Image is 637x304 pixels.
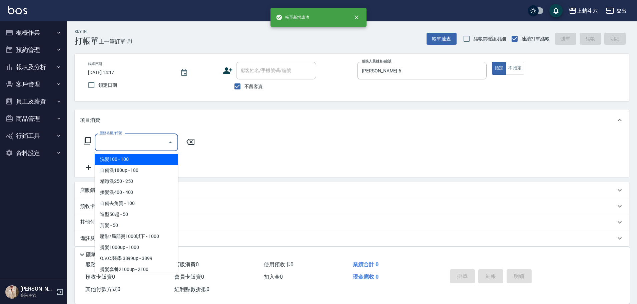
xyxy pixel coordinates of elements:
[264,274,283,280] span: 扣入金 0
[566,4,601,18] button: 上越斗六
[3,41,64,59] button: 預約管理
[3,144,64,162] button: 資料設定
[95,198,178,209] span: 自備去角質 - 100
[75,29,99,34] h2: Key In
[492,62,506,75] button: 指定
[95,242,178,253] span: 燙髮1000up - 1000
[80,117,100,124] p: 項目消費
[80,219,113,226] p: 其他付款方式
[85,261,110,268] span: 服務消費 0
[362,59,391,64] label: 服務人員姓名/編號
[3,58,64,76] button: 報表及分析
[88,67,173,78] input: YYYY/MM/DD hh:mm
[244,83,263,90] span: 不留客資
[99,37,133,46] span: 上一筆訂單:#1
[174,274,204,280] span: 會員卡販賣 0
[80,203,105,210] p: 預收卡販賣
[75,230,629,246] div: 備註及來源
[95,231,178,242] span: 壓貼/局部燙1000以下 - 1000
[165,137,176,148] button: Close
[20,286,54,292] h5: [PERSON_NAME]
[95,187,178,198] span: 接髮洗400 - 400
[3,24,64,41] button: 櫃檯作業
[99,130,122,135] label: 服務名稱/代號
[3,93,64,110] button: 員工及薪資
[95,264,178,275] span: 燙髮套餐2100up - 2100
[5,285,19,299] img: Person
[353,261,379,268] span: 業績合計 0
[176,65,192,81] button: Choose date, selected date is 2025-09-11
[349,10,364,25] button: close
[85,286,120,292] span: 其他付款方式 0
[85,274,115,280] span: 預收卡販賣 0
[427,33,457,45] button: 帳單速查
[276,14,309,21] span: 帳單新增成功
[75,198,629,214] div: 預收卡販賣
[506,62,524,75] button: 不指定
[264,261,293,268] span: 使用預收卡 0
[549,4,563,17] button: save
[577,7,598,15] div: 上越斗六
[353,274,379,280] span: 現金應收 0
[474,35,506,42] span: 結帳前確認明細
[75,182,629,198] div: 店販銷售
[95,220,178,231] span: 剪髮 - 50
[75,214,629,230] div: 其他付款方式
[174,261,199,268] span: 店販消費 0
[98,82,117,89] span: 鎖定日期
[80,235,105,242] p: 備註及來源
[95,253,178,264] span: O.V.C.醫學 3899up - 3899
[80,187,100,194] p: 店販銷售
[603,5,629,17] button: 登出
[88,61,102,66] label: 帳單日期
[75,109,629,131] div: 項目消費
[174,286,209,292] span: 紅利點數折抵 0
[86,251,116,258] p: 隱藏業績明細
[95,209,178,220] span: 造型50起 - 50
[3,110,64,127] button: 商品管理
[20,292,54,298] p: 高階主管
[3,76,64,93] button: 客戶管理
[3,127,64,144] button: 行銷工具
[95,154,178,165] span: 洗髮100 - 100
[95,176,178,187] span: 精緻洗250 - 250
[8,6,27,14] img: Logo
[95,165,178,176] span: 自備洗180up - 180
[522,35,550,42] span: 連續打單結帳
[75,36,99,46] h3: 打帳單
